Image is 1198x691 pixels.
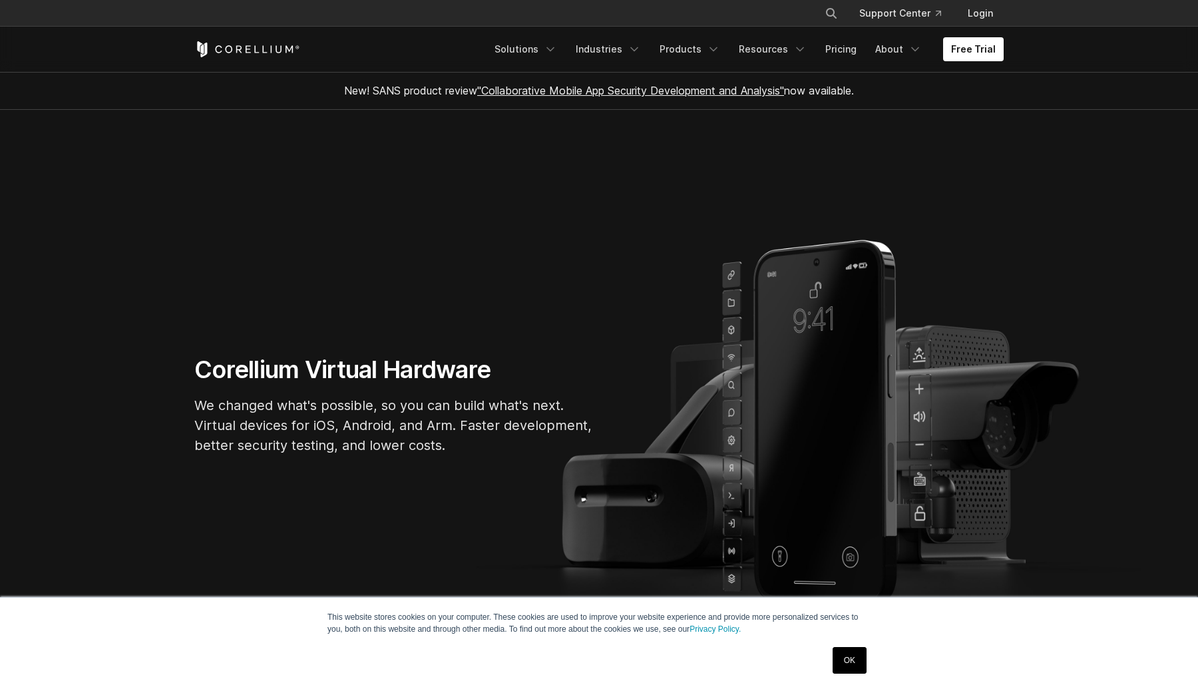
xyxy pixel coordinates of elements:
[817,37,865,61] a: Pricing
[652,37,728,61] a: Products
[327,611,871,635] p: This website stores cookies on your computer. These cookies are used to improve your website expe...
[867,37,930,61] a: About
[194,355,594,385] h1: Corellium Virtual Hardware
[194,41,300,57] a: Corellium Home
[487,37,1004,61] div: Navigation Menu
[477,84,784,97] a: "Collaborative Mobile App Security Development and Analysis"
[943,37,1004,61] a: Free Trial
[809,1,1004,25] div: Navigation Menu
[194,395,594,455] p: We changed what's possible, so you can build what's next. Virtual devices for iOS, Android, and A...
[690,624,741,634] a: Privacy Policy.
[344,84,854,97] span: New! SANS product review now available.
[849,1,952,25] a: Support Center
[568,37,649,61] a: Industries
[833,647,867,674] a: OK
[957,1,1004,25] a: Login
[487,37,565,61] a: Solutions
[731,37,815,61] a: Resources
[819,1,843,25] button: Search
